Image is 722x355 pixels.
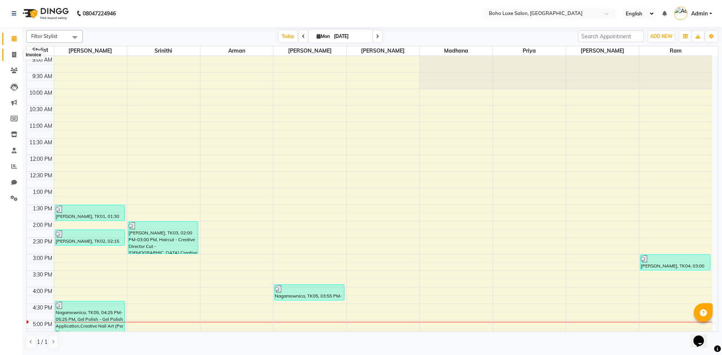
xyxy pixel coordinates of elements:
[28,122,54,130] div: 11:00 AM
[31,205,54,213] div: 1:30 PM
[578,30,644,42] input: Search Appointment
[31,221,54,229] div: 2:00 PM
[31,287,54,295] div: 4:00 PM
[31,188,54,196] div: 1:00 PM
[83,3,116,24] b: 08047224946
[31,304,54,312] div: 4:30 PM
[566,46,639,56] span: [PERSON_NAME]
[28,172,54,180] div: 12:30 PM
[24,50,43,59] div: Invoice
[347,46,420,56] span: [PERSON_NAME]
[31,238,54,246] div: 2:30 PM
[690,325,714,347] iframe: chat widget
[493,46,566,56] span: Priya
[640,255,710,270] div: [PERSON_NAME], TK04, 03:00 PM-03:30 PM, Barbering - [PERSON_NAME] Design
[31,73,54,80] div: 9:30 AM
[650,33,672,39] span: ADD NEW
[55,205,125,221] div: [PERSON_NAME], TK01, 01:30 PM-02:00 PM, Nail Extension - Soft Gel
[37,338,47,346] span: 1 / 1
[31,33,58,39] span: Filter Stylist
[639,46,712,56] span: Ram
[28,106,54,113] div: 10:30 AM
[332,31,369,42] input: 2025-09-01
[128,222,198,254] div: [PERSON_NAME], TK03, 02:00 PM-03:00 PM, Haircut - Creative Director Cut - [DEMOGRAPHIC_DATA],Crea...
[420,46,493,56] span: Madhana
[28,89,54,97] div: 10:00 AM
[31,271,54,279] div: 3:30 PM
[31,254,54,262] div: 3:00 PM
[279,30,297,42] span: Today
[55,230,125,245] div: [PERSON_NAME], TK02, 02:15 PM-02:45 PM, Threading - Eyebrow
[27,46,54,54] div: Stylist
[127,46,200,56] span: Srinithi
[648,31,674,42] button: ADD NEW
[31,320,54,328] div: 5:00 PM
[55,301,125,333] div: Nagamownica, TK05, 04:25 PM-05:25 PM, Gel Polish - Gel Polish Application,Creative Nail Art (Per ...
[275,285,344,300] div: Nagamownica, TK05, 03:55 PM-04:25 PM, Hand & Foot Spa - Essential - Manicure
[200,46,273,56] span: Arman
[28,139,54,147] div: 11:30 AM
[54,46,127,56] span: [PERSON_NAME]
[28,155,54,163] div: 12:00 PM
[19,3,71,24] img: logo
[273,46,346,56] span: [PERSON_NAME]
[315,33,332,39] span: Mon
